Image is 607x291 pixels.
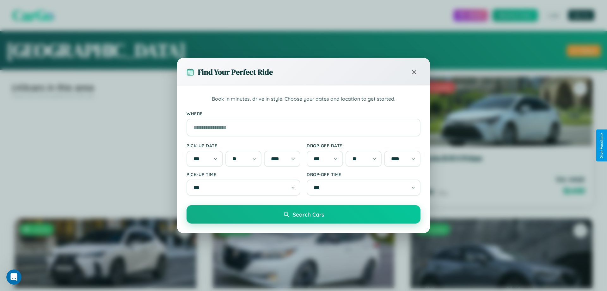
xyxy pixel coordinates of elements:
[187,143,300,148] label: Pick-up Date
[293,211,324,218] span: Search Cars
[187,95,420,103] p: Book in minutes, drive in style. Choose your dates and location to get started.
[187,172,300,177] label: Pick-up Time
[187,205,420,224] button: Search Cars
[307,143,420,148] label: Drop-off Date
[187,111,420,116] label: Where
[198,67,273,77] h3: Find Your Perfect Ride
[307,172,420,177] label: Drop-off Time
